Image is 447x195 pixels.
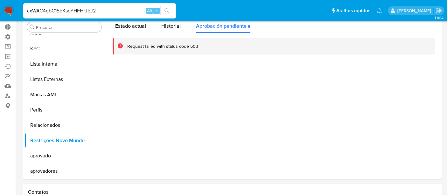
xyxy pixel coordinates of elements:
a: Notificações [377,8,382,13]
button: aprovadores [24,163,104,179]
button: aprovado [24,148,104,163]
button: Relacionados [24,118,104,133]
p: alexandra.macedo@mercadolivre.com [397,8,433,14]
button: Restrições Novo Mundo [24,133,104,148]
button: Listas Externas [24,72,104,87]
span: s [156,8,157,14]
input: Pesquise usuários ou casos... [23,7,176,15]
button: Marcas AML [24,87,104,102]
button: Lista Interna [24,56,104,72]
span: Atalhos rápidos [336,7,370,14]
button: search-icon [160,6,173,15]
span: 3.161.2 [435,15,444,20]
input: Procurar [36,25,99,30]
span: Alt [147,8,152,14]
button: Perfis [24,102,104,118]
a: Sair [436,7,442,14]
button: Procurar [30,25,35,30]
button: KYC [24,41,104,56]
